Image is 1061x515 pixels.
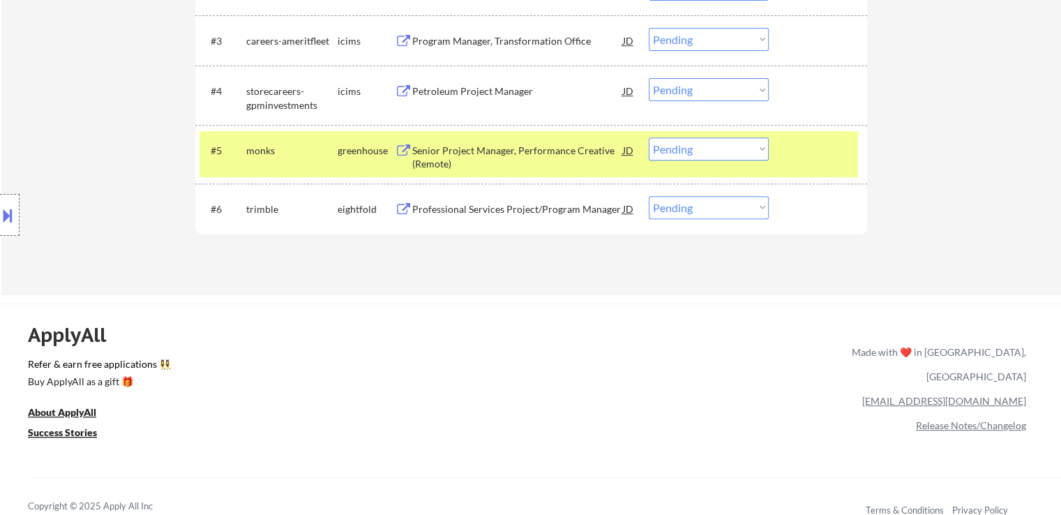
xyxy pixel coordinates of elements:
div: JD [622,137,635,163]
div: icims [338,84,395,98]
div: ApplyAll [28,323,122,347]
div: careers-ameritfleet [246,34,338,48]
u: Success Stories [28,426,97,438]
a: [EMAIL_ADDRESS][DOMAIN_NAME] [862,395,1026,407]
div: eightfold [338,202,395,216]
u: About ApplyAll [28,406,96,418]
div: Copyright © 2025 Apply All Inc [28,500,188,514]
a: About ApplyAll [28,405,116,422]
div: Professional Services Project/Program Manager [412,202,623,216]
div: Made with ❤️ in [GEOGRAPHIC_DATA], [GEOGRAPHIC_DATA] [846,340,1026,389]
div: Petroleum Project Manager [412,84,623,98]
div: Senior Project Manager, Performance Creative (Remote) [412,144,623,171]
a: Release Notes/Changelog [916,419,1026,431]
div: trimble [246,202,338,216]
a: Buy ApplyAll as a gift 🎁 [28,374,167,391]
div: Buy ApplyAll as a gift 🎁 [28,377,167,387]
div: icims [338,34,395,48]
div: JD [622,196,635,221]
a: Refer & earn free applications 👯‍♀️ [28,359,560,374]
div: #4 [211,84,235,98]
div: #3 [211,34,235,48]
div: monks [246,144,338,158]
div: greenhouse [338,144,395,158]
div: JD [622,28,635,53]
div: JD [622,78,635,103]
div: Program Manager, Transformation Office [412,34,623,48]
div: storecareers-gpminvestments [246,84,338,112]
a: Success Stories [28,425,116,442]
